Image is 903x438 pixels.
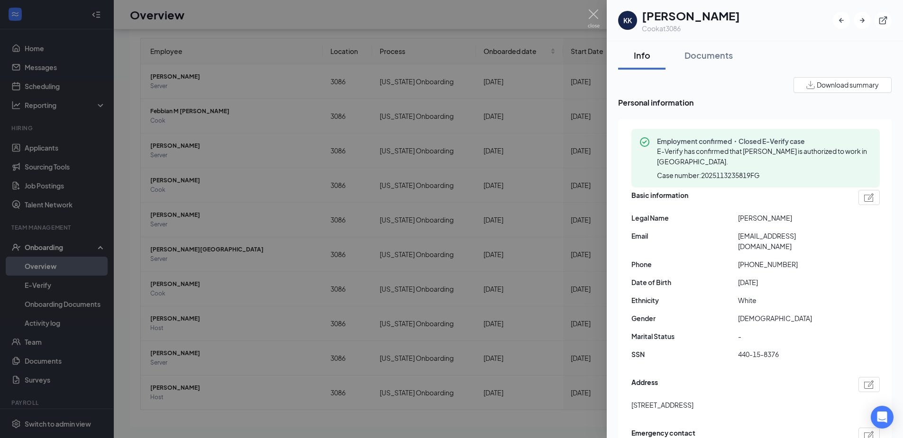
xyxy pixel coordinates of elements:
[738,277,845,287] span: [DATE]
[657,136,872,146] span: Employment confirmed・Closed E-Verify case
[657,170,760,180] span: Case number: 2025113235819FG
[837,16,846,25] svg: ArrowLeftNew
[878,16,888,25] svg: ExternalLink
[631,331,738,341] span: Marital Status
[817,80,879,90] span: Download summary
[854,12,871,29] button: ArrowRight
[738,213,845,223] span: [PERSON_NAME]
[833,12,850,29] button: ArrowLeftNew
[628,49,656,61] div: Info
[738,259,845,269] span: [PHONE_NUMBER]
[631,295,738,305] span: Ethnicity
[631,377,658,392] span: Address
[618,97,892,108] span: Personal information
[631,400,693,410] span: [STREET_ADDRESS]
[738,313,845,323] span: [DEMOGRAPHIC_DATA]
[684,49,733,61] div: Documents
[738,331,845,341] span: -
[738,231,845,251] span: [EMAIL_ADDRESS][DOMAIN_NAME]
[657,147,867,166] span: E-Verify has confirmed that [PERSON_NAME] is authorized to work in [GEOGRAPHIC_DATA].
[631,231,738,241] span: Email
[631,277,738,287] span: Date of Birth
[794,77,892,93] button: Download summary
[639,136,650,148] svg: CheckmarkCircle
[875,12,892,29] button: ExternalLink
[631,213,738,223] span: Legal Name
[738,349,845,359] span: 440-15-8376
[642,24,740,33] div: Cook at 3086
[631,349,738,359] span: SSN
[623,16,632,25] div: KK
[631,259,738,269] span: Phone
[871,406,894,429] div: Open Intercom Messenger
[857,16,867,25] svg: ArrowRight
[642,8,740,24] h1: [PERSON_NAME]
[631,313,738,323] span: Gender
[738,295,845,305] span: White
[631,190,688,205] span: Basic information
